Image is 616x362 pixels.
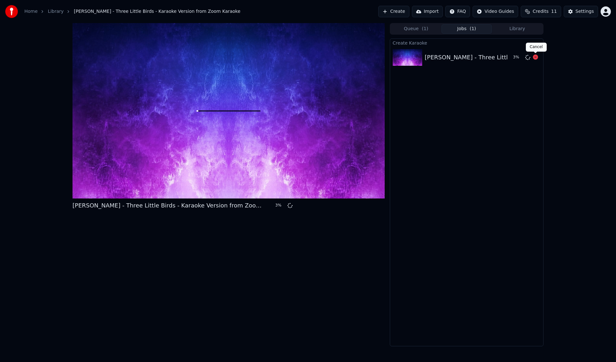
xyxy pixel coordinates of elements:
[492,24,543,34] button: Library
[564,6,598,17] button: Settings
[513,55,523,60] div: 3 %
[526,43,547,52] div: Cancel
[551,8,557,15] span: 11
[521,6,561,17] button: Credits11
[445,6,470,17] button: FAQ
[24,8,38,15] a: Home
[391,24,441,34] button: Queue
[473,6,518,17] button: Video Guides
[5,5,18,18] img: youka
[470,26,476,32] span: ( 1 )
[74,8,240,15] span: [PERSON_NAME] - Three Little Birds - Karaoke Version from Zoom Karaoke
[576,8,594,15] div: Settings
[422,26,428,32] span: ( 1 )
[275,203,285,208] div: 3 %
[24,8,240,15] nav: breadcrumb
[48,8,64,15] a: Library
[390,39,543,46] div: Create Karaoke
[441,24,492,34] button: Jobs
[73,201,265,210] div: [PERSON_NAME] - Three Little Birds - Karaoke Version from Zoom Karaoke
[412,6,443,17] button: Import
[378,6,409,17] button: Create
[533,8,548,15] span: Credits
